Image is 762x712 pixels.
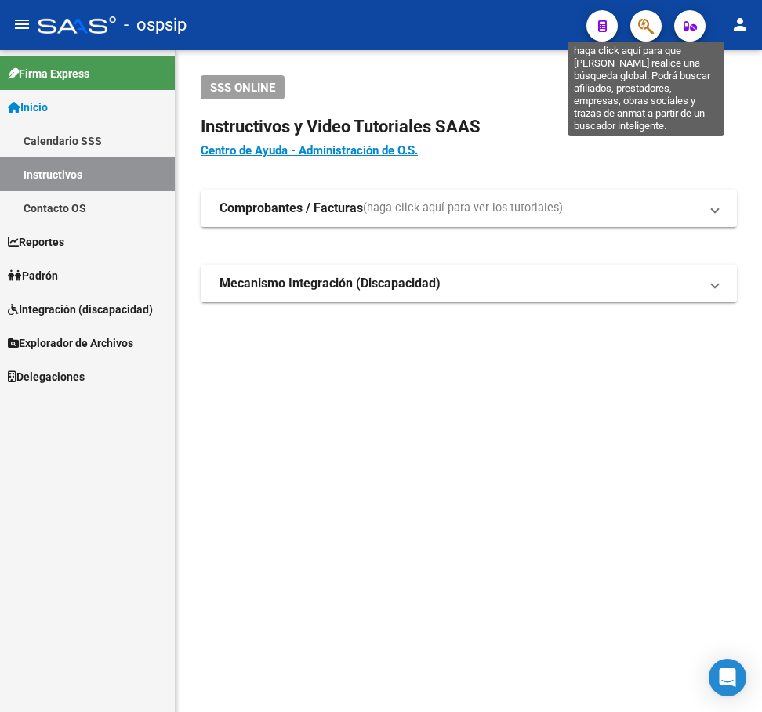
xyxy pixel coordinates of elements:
mat-icon: menu [13,15,31,34]
mat-expansion-panel-header: Comprobantes / Facturas(haga click aquí para ver los tutoriales) [201,190,737,227]
span: Reportes [8,233,64,251]
span: Padrón [8,267,58,284]
mat-icon: person [731,15,749,34]
span: - ospsip [124,8,187,42]
span: Firma Express [8,65,89,82]
span: Explorador de Archivos [8,334,133,352]
div: Open Intercom Messenger [709,659,746,696]
mat-expansion-panel-header: Mecanismo Integración (Discapacidad) [201,265,737,302]
span: Inicio [8,99,48,116]
span: Integración (discapacidad) [8,301,153,318]
span: SSS ONLINE [210,81,275,95]
span: Delegaciones [8,368,85,385]
span: (haga click aquí para ver los tutoriales) [363,200,563,217]
a: Centro de Ayuda - Administración de O.S. [201,143,418,157]
strong: Mecanismo Integración (Discapacidad) [220,275,441,292]
strong: Comprobantes / Facturas [220,200,363,217]
h2: Instructivos y Video Tutoriales SAAS [201,112,737,142]
button: SSS ONLINE [201,75,285,99]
